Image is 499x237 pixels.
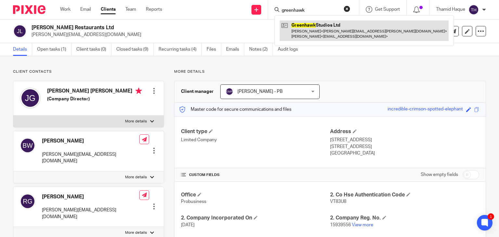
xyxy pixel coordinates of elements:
[388,106,463,113] div: incredible-crimson-spotted-elephant
[13,24,27,38] img: svg%3E
[436,6,465,13] p: Thamid Haque
[32,24,325,31] h2: [PERSON_NAME] Restaurants Ltd
[226,43,244,56] a: Emails
[330,137,479,143] p: [STREET_ADDRESS]
[181,199,206,204] span: Probusiness
[330,199,346,204] span: VT83U8
[281,8,339,14] input: Search
[20,138,35,153] img: svg%3E
[174,69,486,74] p: More details
[468,5,479,15] img: svg%3E
[42,193,139,200] h4: [PERSON_NAME]
[125,119,147,124] p: More details
[76,43,111,56] a: Client tasks (0)
[13,5,45,14] img: Pixie
[330,143,479,150] p: [STREET_ADDRESS]
[135,88,142,94] i: Primary
[13,69,164,74] p: Client contacts
[181,215,330,221] h4: 2. Company Incorporated On
[42,151,139,165] p: [PERSON_NAME][EMAIL_ADDRESS][DOMAIN_NAME]
[116,43,154,56] a: Closed tasks (9)
[330,215,479,221] h4: 2. Company Reg. No.
[47,96,142,102] h5: (Company Director)
[181,172,330,178] h4: CUSTOM FIELDS
[181,192,330,198] h4: Office
[13,43,32,56] a: Details
[20,88,41,108] img: svg%3E
[42,138,139,144] h4: [PERSON_NAME]
[330,223,351,227] span: 15939556
[47,88,142,96] h4: [PERSON_NAME] [PERSON_NAME]
[125,175,147,180] p: More details
[344,6,350,12] button: Clear
[225,88,233,95] img: svg%3E
[352,223,373,227] a: View more
[488,213,494,220] div: 1
[237,89,283,94] span: [PERSON_NAME] - PB
[125,6,136,13] a: Team
[421,171,458,178] label: Show empty fields
[60,6,70,13] a: Work
[278,43,303,56] a: Audit logs
[42,207,139,220] p: [PERSON_NAME][EMAIL_ADDRESS][DOMAIN_NAME]
[101,6,116,13] a: Clients
[20,193,35,209] img: svg%3E
[37,43,71,56] a: Open tasks (1)
[330,150,479,156] p: [GEOGRAPHIC_DATA]
[181,223,195,227] span: [DATE]
[32,31,398,38] p: [PERSON_NAME][EMAIL_ADDRESS][DOMAIN_NAME]
[80,6,91,13] a: Email
[179,106,291,113] p: Master code for secure communications and files
[146,6,162,13] a: Reports
[181,88,214,95] h3: Client manager
[125,230,147,235] p: More details
[181,137,330,143] p: Limited Company
[330,192,479,198] h4: 2. Co Hse Authentication Code
[375,7,400,12] span: Get Support
[207,43,221,56] a: Files
[159,43,202,56] a: Recurring tasks (4)
[181,128,330,135] h4: Client type
[330,128,479,135] h4: Address
[249,43,273,56] a: Notes (2)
